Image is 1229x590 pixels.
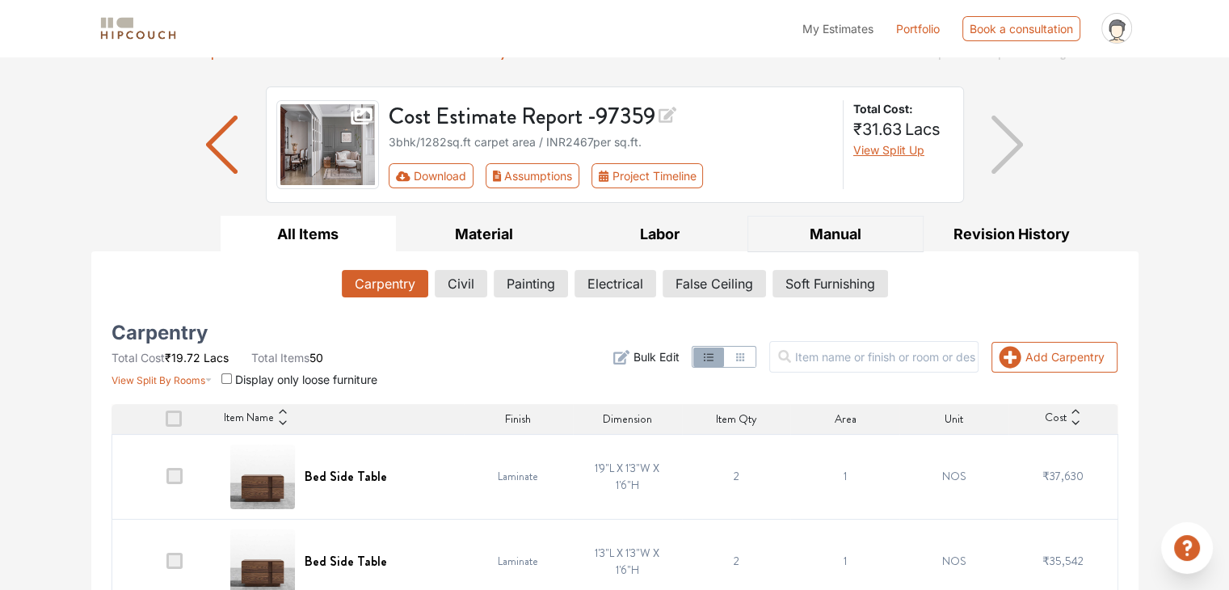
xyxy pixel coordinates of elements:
[772,270,888,297] button: Soft Furnishing
[962,16,1080,41] div: Book a consultation
[396,216,572,252] button: Material
[486,163,580,188] button: Assumptions
[613,348,679,365] button: Bulk Edit
[896,20,940,37] a: Portfolio
[224,409,274,428] span: Item Name
[165,351,200,365] span: ₹19.72
[204,351,229,365] span: Lacs
[389,163,474,188] button: Download
[1042,553,1084,569] span: ₹35,542
[899,434,1008,519] td: NOS
[945,411,963,428] span: Unit
[435,270,487,297] button: Civil
[991,342,1117,373] button: Add Carpentry
[112,351,165,365] span: Total Cost
[853,143,924,157] span: View Split Up
[112,366,213,388] button: View Split By Rooms
[251,349,323,366] li: 50
[769,341,979,373] input: Item name or finish or room or description
[591,163,703,188] button: Project Timeline
[575,270,656,297] button: Electrical
[230,445,295,509] img: Bed Side Table
[251,351,309,365] span: Total Items
[389,163,716,188] div: First group
[389,100,833,130] h3: Cost Estimate Report - 97359
[305,469,387,484] h6: Bed Side Table
[505,411,531,428] span: Finish
[747,216,924,252] button: Manual
[802,22,873,36] span: My Estimates
[633,348,679,365] span: Bulk Edit
[924,216,1100,252] button: Revision History
[276,100,380,189] img: gallery
[112,374,205,386] span: View Split By Rooms
[853,100,950,117] strong: Total Cost:
[573,434,682,519] td: 1'9"L X 1'3"W X 1'6"H
[221,216,397,252] button: All Items
[98,15,179,43] img: logo-horizontal.svg
[494,270,568,297] button: Painting
[663,270,766,297] button: False Ceiling
[112,327,208,339] h5: Carpentry
[98,11,179,47] span: logo-horizontal.svg
[389,133,833,150] div: 3bhk / 1282 sq.ft carpet area / INR 2467 per sq.ft.
[389,163,833,188] div: Toolbar with button groups
[716,411,757,428] span: Item Qty
[1045,409,1067,428] span: Cost
[853,141,924,158] button: View Split Up
[342,270,428,297] button: Carpentry
[603,411,652,428] span: Dimension
[905,120,941,139] span: Lacs
[834,411,856,428] span: Area
[790,434,899,519] td: 1
[572,216,748,252] button: Labor
[235,373,377,386] span: Display only loose furniture
[853,120,902,139] span: ₹31.63
[206,116,238,174] img: arrow left
[464,434,573,519] td: Laminate
[991,116,1023,174] img: arrow right
[305,554,387,569] h6: Bed Side Table
[1042,468,1084,484] span: ₹37,630
[682,434,791,519] td: 2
